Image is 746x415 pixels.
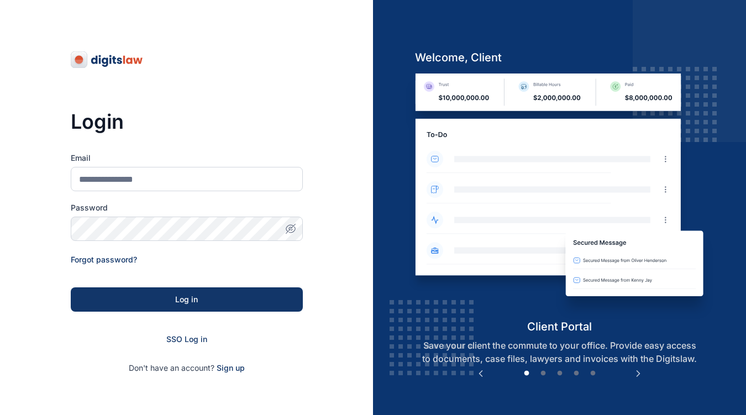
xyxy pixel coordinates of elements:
[71,363,303,374] p: Don't have an account?
[554,368,565,379] button: 3
[475,368,486,379] button: Previous
[71,287,303,312] button: Log in
[406,73,713,318] img: client-portal
[406,339,713,365] p: Save your client the commute to your office. Provide easy access to documents, case files, lawyer...
[71,51,144,69] img: digitslaw-logo
[521,368,532,379] button: 1
[538,368,549,379] button: 2
[587,368,598,379] button: 5
[71,202,303,213] label: Password
[166,334,207,344] a: SSO Log in
[71,111,303,133] h3: Login
[633,368,644,379] button: Next
[406,319,713,334] h5: client portal
[406,50,713,65] h5: welcome, client
[88,294,285,305] div: Log in
[71,255,137,264] a: Forgot password?
[217,363,245,372] a: Sign up
[71,153,303,164] label: Email
[217,363,245,374] span: Sign up
[571,368,582,379] button: 4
